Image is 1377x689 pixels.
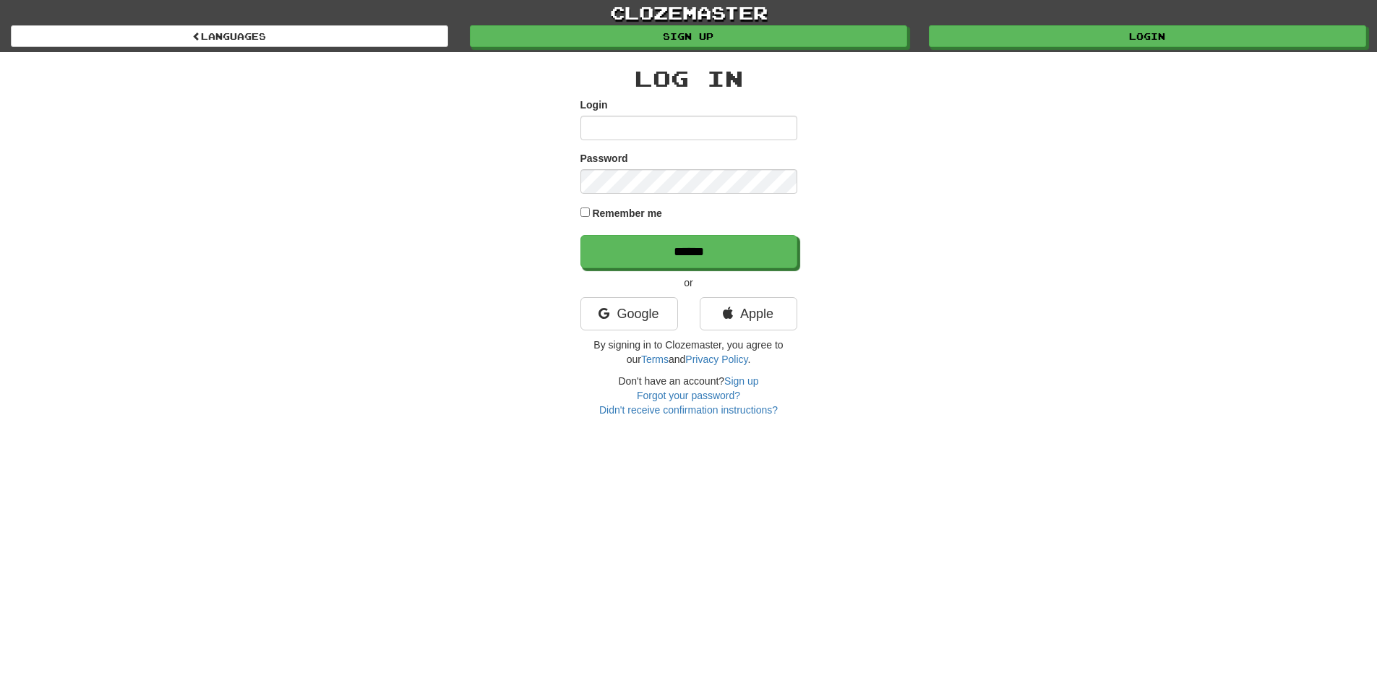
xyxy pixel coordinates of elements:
a: Sign up [470,25,907,47]
a: Privacy Policy [685,354,747,365]
h2: Log In [580,67,797,90]
label: Login [580,98,608,112]
a: Terms [641,354,669,365]
label: Remember me [592,206,662,221]
p: By signing in to Clozemaster, you agree to our and . [580,338,797,367]
p: or [580,275,797,290]
a: Languages [11,25,448,47]
a: Forgot your password? [637,390,740,401]
a: Login [929,25,1366,47]
a: Apple [700,297,797,330]
a: Google [580,297,678,330]
a: Didn't receive confirmation instructions? [599,404,778,416]
div: Don't have an account? [580,374,797,417]
label: Password [580,151,628,166]
a: Sign up [724,375,758,387]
